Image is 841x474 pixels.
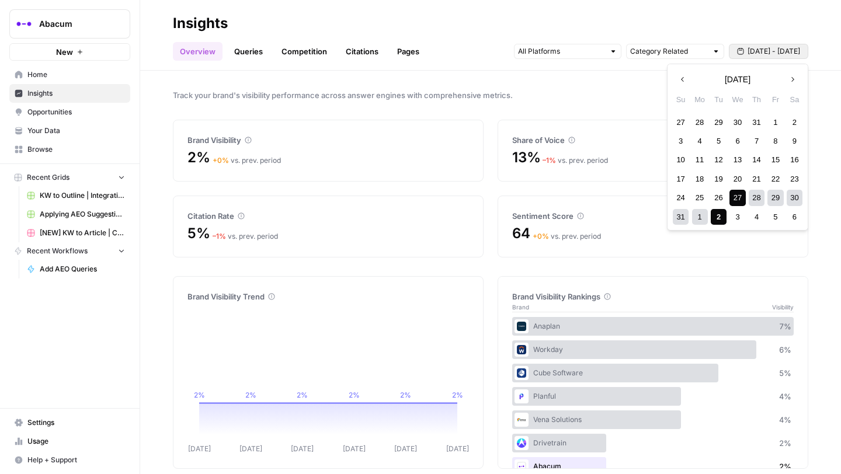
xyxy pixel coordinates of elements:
[673,114,689,130] div: Choose Sunday, July 27th, 2025
[517,392,526,401] img: 9ardner9qrd15gzuoui41lelvr0l
[729,190,745,205] div: Choose Wednesday, August 27th, 2025
[673,133,689,149] div: Choose Sunday, August 3rd, 2025
[40,209,125,219] span: Applying AEO Suggestions
[779,320,791,332] span: 7 %
[767,209,783,225] div: Choose Friday, September 5th, 2025
[673,171,689,187] div: Choose Sunday, August 17th, 2025
[767,171,783,187] div: Choose Friday, August 22nd, 2025
[22,205,130,224] a: Applying AEO Suggestions
[673,92,689,107] div: Su
[779,461,791,472] span: 2 %
[390,42,426,61] a: Pages
[543,155,608,166] div: vs. prev. period
[667,64,808,231] div: [DATE] - [DATE]
[711,92,727,107] div: Tu
[9,65,130,84] a: Home
[187,134,469,146] div: Brand Visibility
[692,190,708,205] div: Choose Monday, August 25th, 2025
[533,232,549,241] span: + 0 %
[291,444,314,453] tspan: [DATE]
[188,444,211,453] tspan: [DATE]
[22,260,130,278] a: Add AEO Queries
[239,444,262,453] tspan: [DATE]
[767,190,783,205] div: Choose Friday, August 29th, 2025
[711,114,727,130] div: Choose Tuesday, July 29th, 2025
[9,169,130,186] button: Recent Grids
[711,133,727,149] div: Choose Tuesday, August 5th, 2025
[512,364,794,382] div: Cube Software
[9,43,130,61] button: New
[297,391,308,399] tspan: 2%
[711,171,727,187] div: Choose Tuesday, August 19th, 2025
[9,242,130,260] button: Recent Workflows
[729,171,745,187] div: Choose Wednesday, August 20th, 2025
[517,438,526,448] img: dcuc0imcedcvd8rx1333yr3iep8l
[787,190,802,205] div: Choose Saturday, August 30th, 2025
[213,231,278,242] div: vs. prev. period
[27,144,125,155] span: Browse
[787,171,802,187] div: Choose Saturday, August 23rd, 2025
[787,152,802,168] div: Choose Saturday, August 16th, 2025
[227,42,270,61] a: Queries
[40,228,125,238] span: [NEW] KW to Article | Cohort Grid
[452,391,463,399] tspan: 2%
[213,156,229,165] span: + 0 %
[9,9,130,39] button: Workspace: Abacum
[729,114,745,130] div: Choose Wednesday, July 30th, 2025
[27,88,125,99] span: Insights
[512,302,529,312] span: Brand
[187,210,469,222] div: Citation Rate
[400,391,411,399] tspan: 2%
[779,437,791,449] span: 2 %
[729,44,808,59] button: [DATE] - [DATE]
[274,42,334,61] a: Competition
[517,462,526,471] img: 4u3t5ag124w64ozvv2ge5jkmdj7i
[27,69,125,80] span: Home
[213,155,281,166] div: vs. prev. period
[27,436,125,447] span: Usage
[40,264,125,274] span: Add AEO Queries
[692,114,708,130] div: Choose Monday, July 28th, 2025
[692,133,708,149] div: Choose Monday, August 4th, 2025
[339,42,385,61] a: Citations
[9,121,130,140] a: Your Data
[512,134,794,146] div: Share of Voice
[779,391,791,402] span: 4 %
[729,209,745,225] div: Choose Wednesday, September 3rd, 2025
[512,291,794,302] div: Brand Visibility Rankings
[173,42,223,61] a: Overview
[9,103,130,121] a: Opportunities
[40,190,125,201] span: KW to Outline | Integration Pages Grid
[767,92,783,107] div: Fr
[9,84,130,103] a: Insights
[9,451,130,469] button: Help + Support
[749,209,764,225] div: Choose Thursday, September 4th, 2025
[9,432,130,451] a: Usage
[711,152,727,168] div: Choose Tuesday, August 12th, 2025
[630,46,707,57] input: Category Related
[512,434,794,452] div: Drivetrain
[729,92,745,107] div: We
[749,133,764,149] div: Choose Thursday, August 7th, 2025
[767,114,783,130] div: Choose Friday, August 1st, 2025
[673,152,689,168] div: Choose Sunday, August 10th, 2025
[27,417,125,428] span: Settings
[692,209,708,225] div: Choose Monday, September 1st, 2025
[22,186,130,205] a: KW to Outline | Integration Pages Grid
[27,107,125,117] span: Opportunities
[517,345,526,354] img: jzoxgx4vsp0oigc9x6a9eruy45gz
[512,224,530,243] span: 64
[9,413,130,432] a: Settings
[787,92,802,107] div: Sa
[518,46,604,57] input: All Platforms
[787,114,802,130] div: Choose Saturday, August 2nd, 2025
[711,190,727,205] div: Choose Tuesday, August 26th, 2025
[749,114,764,130] div: Choose Thursday, July 31st, 2025
[767,152,783,168] div: Choose Friday, August 15th, 2025
[748,46,800,57] span: [DATE] - [DATE]
[27,455,125,465] span: Help + Support
[9,140,130,159] a: Browse
[349,391,360,399] tspan: 2%
[512,317,794,336] div: Anaplan
[729,152,745,168] div: Choose Wednesday, August 13th, 2025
